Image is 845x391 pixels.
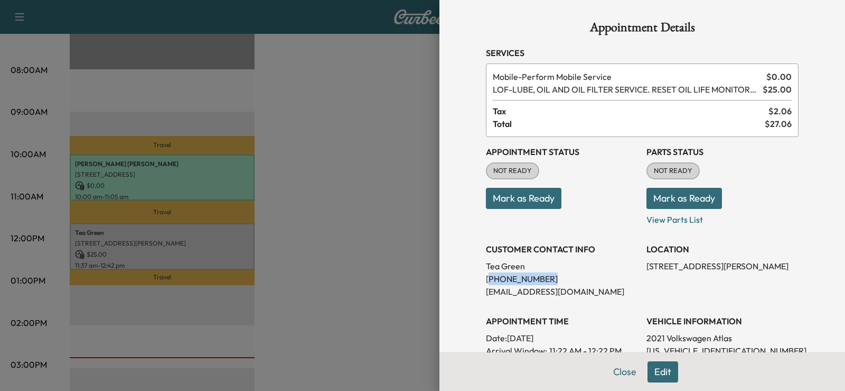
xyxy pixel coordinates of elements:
[647,166,699,176] span: NOT READY
[486,146,638,158] h3: Appointment Status
[646,209,799,226] p: View Parts List
[766,70,792,83] span: $ 0.00
[646,315,799,328] h3: VEHICLE INFORMATION
[486,315,638,328] h3: APPOINTMENT TIME
[493,83,758,96] span: LUBE, OIL AND OIL FILTER SERVICE. RESET OIL LIFE MONITOR. HAZARDOUS WASTE FEE WILL BE APPLIED.
[646,344,799,357] p: [US_VEHICLE_IDENTIFICATION_NUMBER]
[763,83,792,96] span: $ 25.00
[646,243,799,256] h3: LOCATION
[549,344,622,357] span: 11:22 AM - 12:22 PM
[493,117,765,130] span: Total
[486,332,638,344] p: Date: [DATE]
[765,117,792,130] span: $ 27.06
[646,260,799,272] p: [STREET_ADDRESS][PERSON_NAME]
[646,332,799,344] p: 2021 Volkswagen Atlas
[486,285,638,298] p: [EMAIL_ADDRESS][DOMAIN_NAME]
[646,188,722,209] button: Mark as Ready
[486,21,799,38] h1: Appointment Details
[486,344,638,357] p: Arrival Window:
[768,105,792,117] span: $ 2.06
[486,260,638,272] p: Tea Green
[486,272,638,285] p: [PHONE_NUMBER]
[493,105,768,117] span: Tax
[487,166,538,176] span: NOT READY
[486,188,561,209] button: Mark as Ready
[647,361,678,383] button: Edit
[606,361,643,383] button: Close
[646,146,799,158] h3: Parts Status
[493,70,762,83] span: Perform Mobile Service
[486,243,638,256] h3: CUSTOMER CONTACT INFO
[486,47,799,59] h3: Services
